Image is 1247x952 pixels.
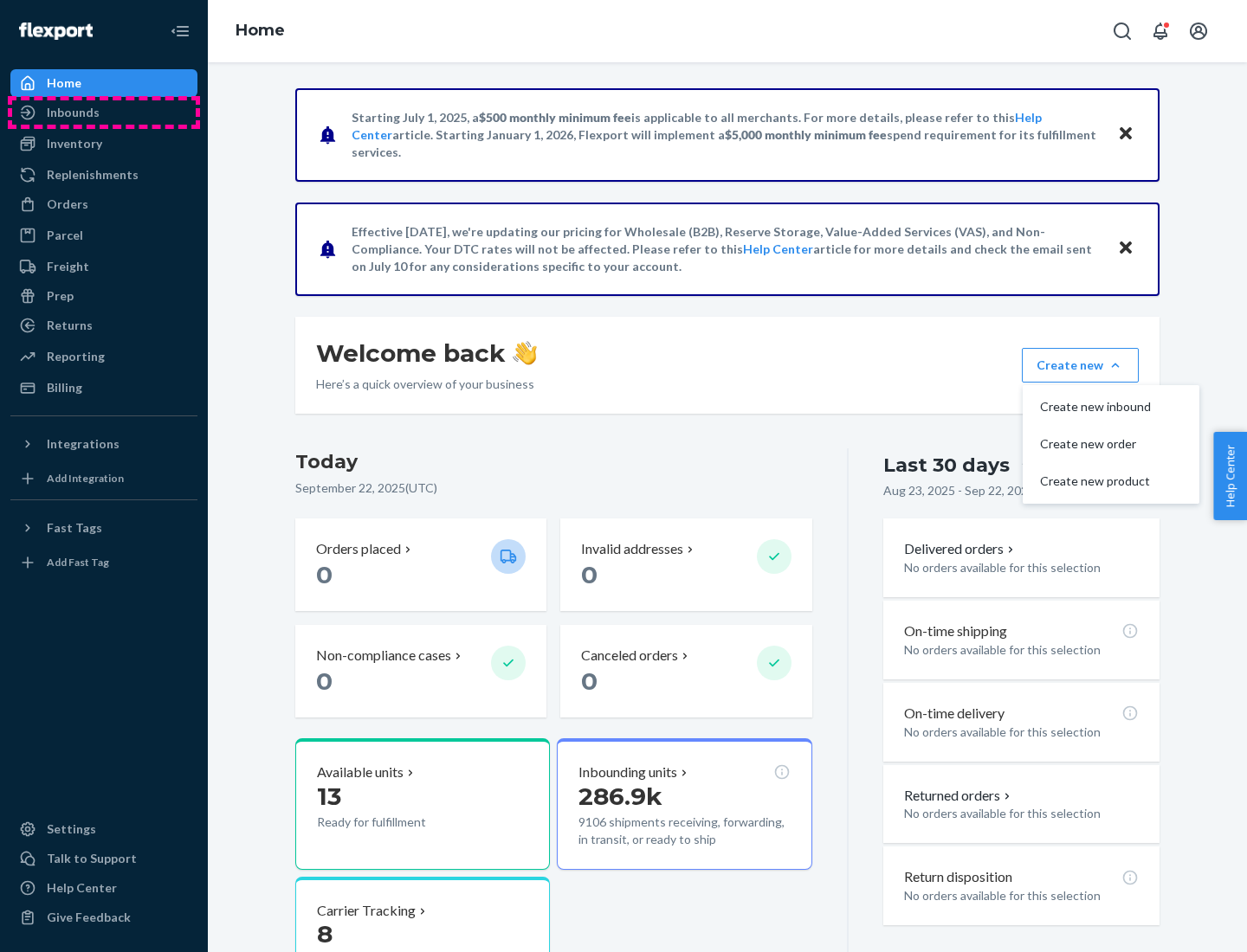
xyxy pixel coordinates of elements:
[19,23,93,40] img: Flexport logo
[10,161,197,189] a: Replenishments
[560,625,811,717] button: Canceled orders 0
[904,704,1005,724] p: On-time delivery
[513,341,537,365] img: hand-wave emoji
[316,560,333,589] span: 0
[47,258,89,275] div: Freight
[47,287,74,305] div: Prep
[479,110,631,125] span: $500 monthly minimum fee
[581,560,598,589] span: 0
[47,820,96,838] div: Settings
[904,641,1139,659] p: No orders available for this selection
[1040,401,1151,413] span: Create new inbound
[163,14,197,48] button: Close Navigation
[10,845,197,872] a: Talk to Support
[904,867,1012,887] p: Return disposition
[47,519,102,537] div: Fast Tags
[1026,426,1196,463] button: Create new order
[295,518,546,611] button: Orders placed 0
[1040,438,1151,450] span: Create new order
[316,338,537,369] h1: Welcome back
[1022,348,1139,383] button: Create newCreate new inboundCreate new orderCreate new product
[352,223,1101,275] p: Effective [DATE], we're updating our pricing for Wholesale (B2B), Reserve Storage, Value-Added Se...
[10,253,197,280] a: Freight
[578,762,677,782] p: Inbounding units
[10,343,197,370] a: Reporting
[295,738,550,870] button: Available units13Ready for fulfillment
[904,539,1018,559] button: Delivered orders
[743,241,813,256] a: Help Center
[10,815,197,843] a: Settings
[10,282,197,310] a: Prep
[904,786,1014,806] p: Returned orders
[904,559,1139,576] p: No orders available for this selection
[295,479,812,497] p: September 22, 2025 ( UTC )
[317,919,333,949] span: 8
[47,227,83,244] div: Parcel
[316,376,537,393] p: Here’s a quick overview of your business
[904,724,1139,741] p: No orders available for this selection
[1181,14,1216,48] button: Open account menu
[904,805,1139,822] p: No orders available for this selection
[10,374,197,402] a: Billing
[222,6,299,56] ol: breadcrumbs
[316,539,401,559] p: Orders placed
[10,130,197,158] a: Inventory
[10,549,197,576] a: Add Fast Tag
[725,127,887,142] span: $5,000 monthly minimum fee
[47,348,105,365] div: Reporting
[317,782,341,811] span: 13
[47,850,137,867] div: Talk to Support
[10,430,197,458] button: Integrations
[10,904,197,931] button: Give Feedback
[295,448,812,476] h3: Today
[47,471,124,486] div: Add Integration
[10,69,197,97] a: Home
[581,539,683,559] p: Invalid addresses
[317,901,416,921] p: Carrier Tracking
[47,317,93,334] div: Returns
[578,782,662,811] span: 286.9k
[47,135,102,152] div: Inventory
[10,514,197,542] button: Fast Tags
[10,222,197,249] a: Parcel
[47,555,109,569] div: Add Fast Tag
[236,21,285,40] a: Home
[10,312,197,339] a: Returns
[352,109,1101,161] p: Starting July 1, 2025, a is applicable to all merchants. For more details, please refer to this a...
[581,666,598,696] span: 0
[1040,475,1151,487] span: Create new product
[560,518,811,611] button: Invalid addresses 0
[581,646,678,666] p: Canceled orders
[47,435,120,453] div: Integrations
[10,465,197,492] a: Add Integration
[295,625,546,717] button: Non-compliance cases 0
[47,196,88,213] div: Orders
[10,874,197,902] a: Help Center
[1105,14,1140,48] button: Open Search Box
[316,666,333,696] span: 0
[1115,236,1137,261] button: Close
[47,909,131,926] div: Give Feedback
[904,621,1007,641] p: On-time shipping
[317,814,477,831] p: Ready for fulfillment
[883,482,1067,499] p: Aug 23, 2025 - Sep 22, 2025 ( UTC )
[47,379,82,396] div: Billing
[47,74,81,92] div: Home
[47,104,100,121] div: Inbounds
[557,738,811,870] button: Inbounding units286.9k9106 shipments receiving, forwarding, in transit, or ready to ship
[1026,463,1196,500] button: Create new product
[1143,14,1178,48] button: Open notifications
[10,190,197,218] a: Orders
[317,762,404,782] p: Available units
[578,814,790,848] p: 9106 shipments receiving, forwarding, in transit, or ready to ship
[47,879,117,897] div: Help Center
[1115,122,1137,147] button: Close
[883,452,1010,479] div: Last 30 days
[10,99,197,126] a: Inbounds
[1026,389,1196,426] button: Create new inbound
[47,166,139,183] div: Replenishments
[904,887,1139,904] p: No orders available for this selection
[1213,432,1247,520] button: Help Center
